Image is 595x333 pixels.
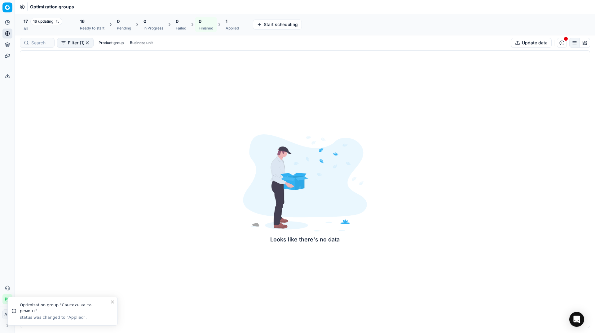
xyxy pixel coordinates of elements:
[2,309,12,319] button: АП
[127,39,155,47] button: Business unit
[226,18,227,25] span: 1
[20,302,110,314] div: Optimization group "Сантехніка та ремонт"
[24,18,28,25] span: 17
[511,38,552,48] button: Update data
[226,26,239,31] div: Applied
[30,18,62,25] span: 16 updating
[96,39,126,47] button: Product group
[80,18,85,25] span: 16
[3,310,12,319] span: АП
[176,26,186,31] div: Failed
[117,18,120,25] span: 0
[143,18,146,25] span: 0
[80,26,104,31] div: Ready to start
[143,26,163,31] div: In Progress
[109,298,116,306] button: Close toast
[199,26,213,31] div: Finished
[30,4,74,10] nav: breadcrumb
[57,38,94,48] button: Filter (1)
[569,312,584,327] div: Open Intercom Messenger
[20,315,110,320] div: status was changed to "Applied".
[176,18,178,25] span: 0
[31,40,51,46] input: Search
[30,4,74,10] span: Optimization groups
[24,26,62,31] div: All
[117,26,131,31] div: Pending
[243,235,367,244] div: Looks like there's no data
[199,18,201,25] span: 0
[253,20,302,29] button: Start scheduling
